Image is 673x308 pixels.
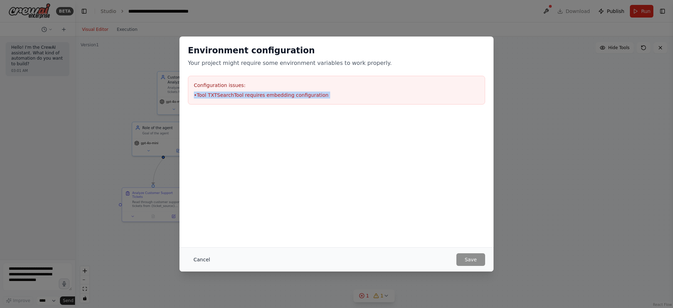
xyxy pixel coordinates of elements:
[188,45,485,56] h2: Environment configuration
[194,92,479,99] li: • Tool TXTSearchTool requires embedding configuration
[188,253,216,266] button: Cancel
[456,253,485,266] button: Save
[188,59,485,67] p: Your project might require some environment variables to work properly.
[194,82,479,89] h3: Configuration issues:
